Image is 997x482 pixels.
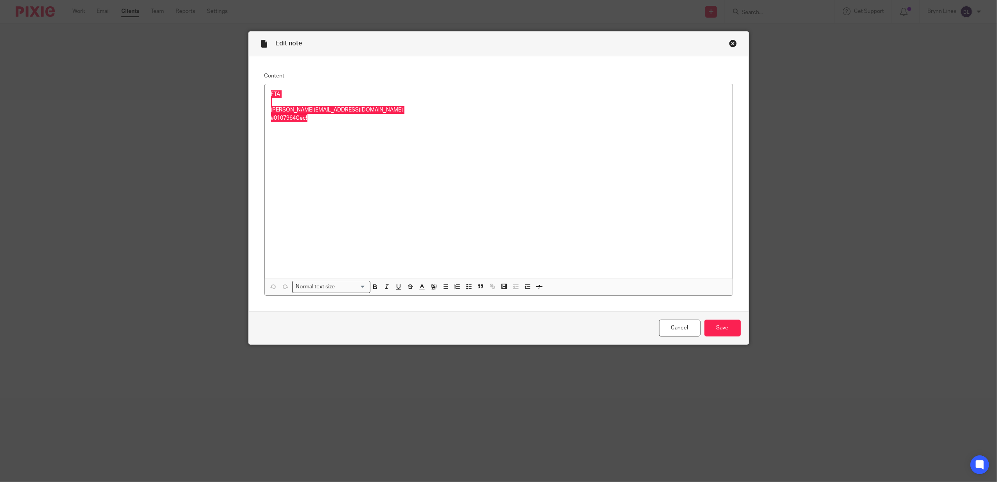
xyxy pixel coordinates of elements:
a: [PERSON_NAME][EMAIL_ADDRESS][DOMAIN_NAME] [271,107,403,113]
input: Save [704,320,741,336]
label: Content [264,72,733,80]
p: FTA #0107964Cec! [271,90,726,122]
a: Cancel [659,320,701,336]
div: Search for option [292,281,370,293]
span: Edit note [276,40,302,47]
span: Normal text size [294,283,337,291]
input: Search for option [337,283,365,291]
div: Close this dialog window [729,40,737,47]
